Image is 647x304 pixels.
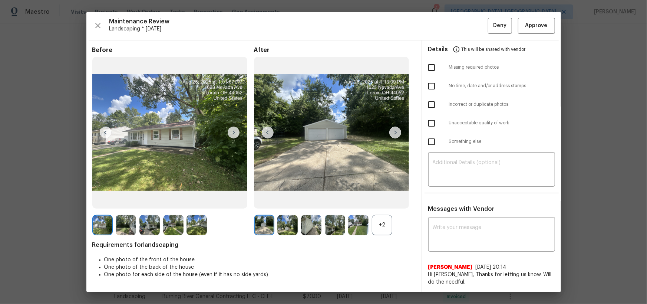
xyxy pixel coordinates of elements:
[104,256,416,264] li: One photo of the front of the house
[104,264,416,271] li: One photo of the back of the house
[389,127,401,138] img: right-chevron-button-url
[422,58,561,77] div: Missing required photos
[518,18,555,34] button: Approve
[462,40,526,58] span: This will be shared with vendor
[525,21,548,30] span: Approve
[422,77,561,95] div: No time, date and/or address stamps
[254,46,416,54] span: After
[449,138,555,145] span: Something else
[449,101,555,108] span: Incorrect or duplicate photos
[100,127,112,138] img: left-chevron-button-url
[109,25,488,33] span: Landscaping * [DATE]
[92,46,254,54] span: Before
[228,127,240,138] img: right-chevron-button-url
[422,114,561,133] div: Unacceptable quality of work
[104,271,416,278] li: One photo for each side of the house (even if it has no side yards)
[428,40,448,58] span: Details
[428,206,495,212] span: Messages with Vendor
[372,215,392,235] div: +2
[428,264,473,271] span: [PERSON_NAME]
[92,241,416,249] span: Requirements for landscaping
[422,95,561,114] div: Incorrect or duplicate photos
[488,18,512,34] button: Deny
[449,120,555,126] span: Unacceptable quality of work
[262,127,274,138] img: left-chevron-button-url
[493,21,506,30] span: Deny
[422,133,561,151] div: Something else
[428,271,555,286] span: Hi [PERSON_NAME], Thanks for letting us know. Will do the needful.
[109,18,488,25] span: Maintenance Review
[449,64,555,71] span: Missing required photos
[428,292,443,299] span: Tylerf
[449,83,555,89] span: No time, date and/or address stamps
[476,265,507,270] span: [DATE] 20:14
